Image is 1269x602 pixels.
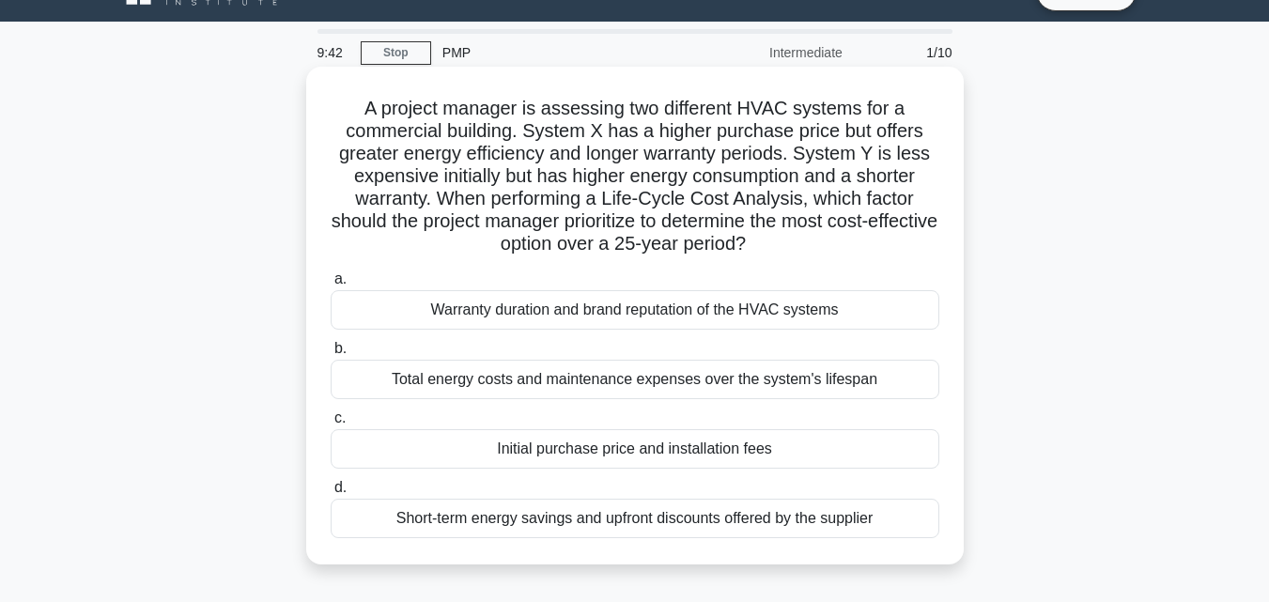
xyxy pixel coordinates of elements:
div: Initial purchase price and installation fees [331,429,939,469]
span: d. [334,479,347,495]
div: Intermediate [689,34,854,71]
span: b. [334,340,347,356]
span: c. [334,409,346,425]
div: 9:42 [306,34,361,71]
a: Stop [361,41,431,65]
div: Total energy costs and maintenance expenses over the system's lifespan [331,360,939,399]
div: Warranty duration and brand reputation of the HVAC systems [331,290,939,330]
div: Short-term energy savings and upfront discounts offered by the supplier [331,499,939,538]
h5: A project manager is assessing two different HVAC systems for a commercial building. System X has... [329,97,941,256]
div: PMP [431,34,689,71]
span: a. [334,270,347,286]
div: 1/10 [854,34,964,71]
